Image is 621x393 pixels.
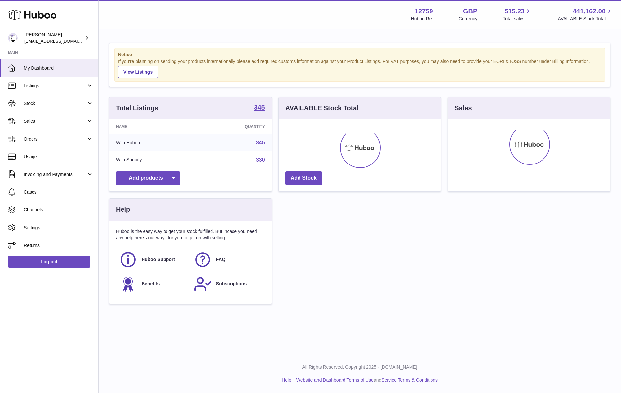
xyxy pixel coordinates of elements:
[463,7,477,16] strong: GBP
[256,157,265,163] a: 330
[415,7,433,16] strong: 12759
[24,154,93,160] span: Usage
[411,16,433,22] div: Huboo Ref
[116,229,265,241] p: Huboo is the easy way to get your stock fulfilled. But incase you need any help here's our ways f...
[109,119,197,134] th: Name
[8,256,90,268] a: Log out
[142,256,175,263] span: Huboo Support
[194,251,262,269] a: FAQ
[216,256,226,263] span: FAQ
[558,16,613,22] span: AVAILABLE Stock Total
[109,151,197,168] td: With Shopify
[256,140,265,145] a: 345
[104,364,616,370] p: All Rights Reserved. Copyright 2025 - [DOMAIN_NAME]
[119,275,187,293] a: Benefits
[8,33,18,43] img: sofiapanwar@unndr.com
[294,377,438,383] li: and
[455,104,472,113] h3: Sales
[24,136,86,142] span: Orders
[503,16,532,22] span: Total sales
[116,205,130,214] h3: Help
[142,281,160,287] span: Benefits
[24,207,93,213] span: Channels
[573,7,606,16] span: 441,162.00
[216,281,247,287] span: Subscriptions
[116,171,180,185] a: Add products
[296,377,374,382] a: Website and Dashboard Terms of Use
[24,83,86,89] span: Listings
[254,104,265,111] strong: 345
[24,171,86,178] span: Invoicing and Payments
[504,7,524,16] span: 515.23
[282,377,291,382] a: Help
[285,104,359,113] h3: AVAILABLE Stock Total
[118,58,602,78] div: If you're planning on sending your products internationally please add required customs informati...
[24,189,93,195] span: Cases
[24,38,97,44] span: [EMAIL_ADDRESS][DOMAIN_NAME]
[24,118,86,124] span: Sales
[119,251,187,269] a: Huboo Support
[24,100,86,107] span: Stock
[118,52,602,58] strong: Notice
[24,225,93,231] span: Settings
[285,171,322,185] a: Add Stock
[381,377,438,382] a: Service Terms & Conditions
[24,65,93,71] span: My Dashboard
[503,7,532,22] a: 515.23 Total sales
[197,119,271,134] th: Quantity
[194,275,262,293] a: Subscriptions
[116,104,158,113] h3: Total Listings
[109,134,197,151] td: With Huboo
[24,32,83,44] div: [PERSON_NAME]
[459,16,477,22] div: Currency
[24,242,93,249] span: Returns
[254,104,265,112] a: 345
[558,7,613,22] a: 441,162.00 AVAILABLE Stock Total
[118,66,158,78] a: View Listings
